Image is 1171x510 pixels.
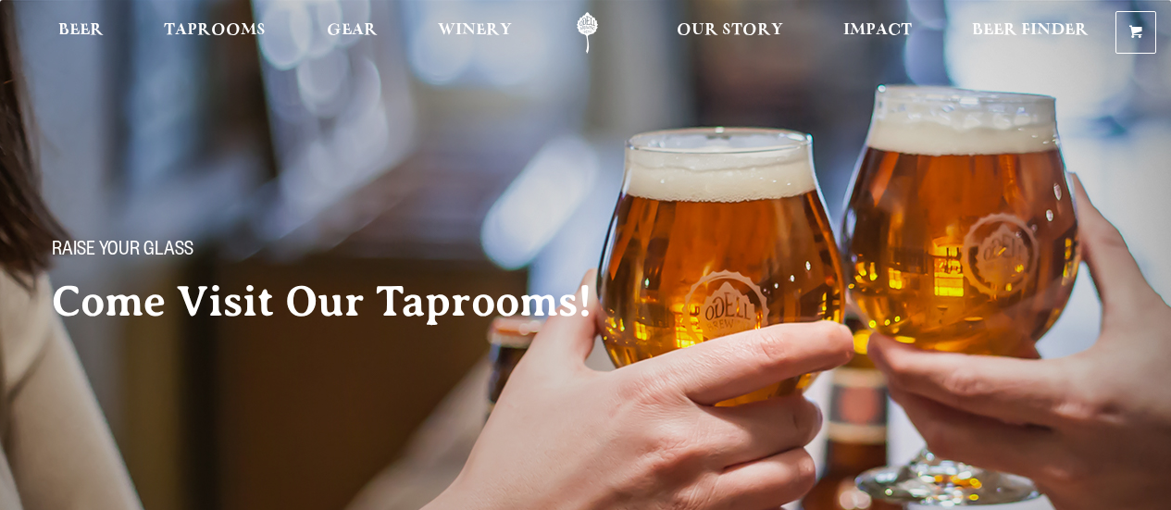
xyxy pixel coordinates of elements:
[58,23,104,38] span: Beer
[677,23,783,38] span: Our Story
[438,23,512,38] span: Winery
[831,12,924,54] a: Impact
[46,12,116,54] a: Beer
[972,23,1089,38] span: Beer Finder
[52,240,193,264] span: Raise your glass
[553,12,622,54] a: Odell Home
[152,12,278,54] a: Taprooms
[52,279,629,325] h2: Come Visit Our Taprooms!
[327,23,378,38] span: Gear
[164,23,266,38] span: Taprooms
[665,12,795,54] a: Our Story
[960,12,1101,54] a: Beer Finder
[843,23,912,38] span: Impact
[426,12,524,54] a: Winery
[315,12,390,54] a: Gear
